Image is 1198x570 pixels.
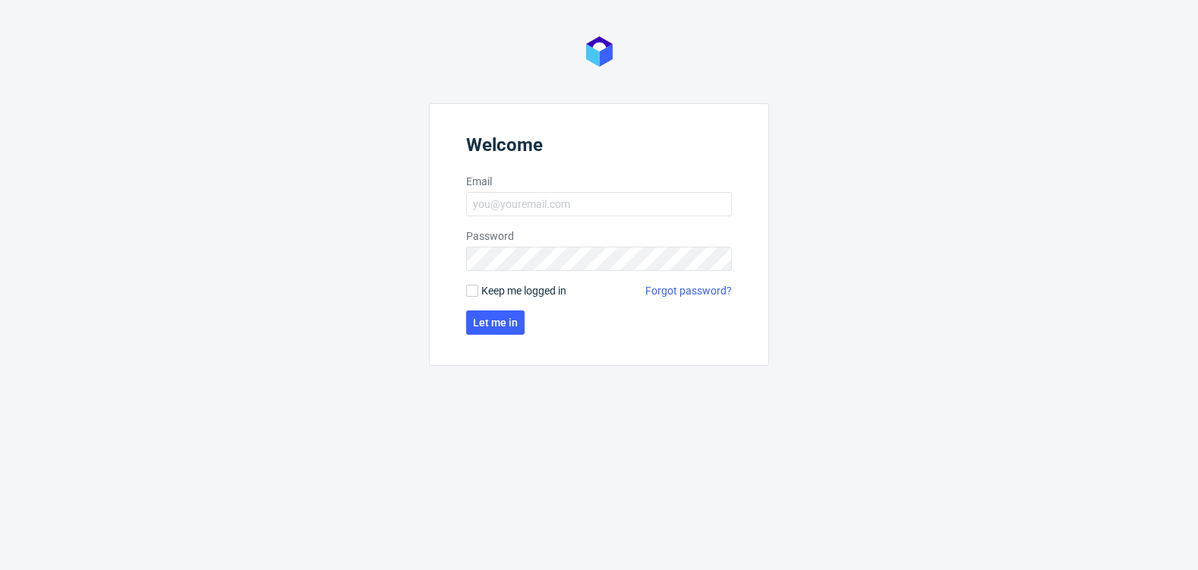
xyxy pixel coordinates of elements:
[481,283,566,298] span: Keep me logged in
[473,317,518,328] span: Let me in
[466,192,732,216] input: you@youremail.com
[466,228,732,244] label: Password
[466,174,732,189] label: Email
[466,134,732,162] header: Welcome
[466,310,525,335] button: Let me in
[645,283,732,298] a: Forgot password?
